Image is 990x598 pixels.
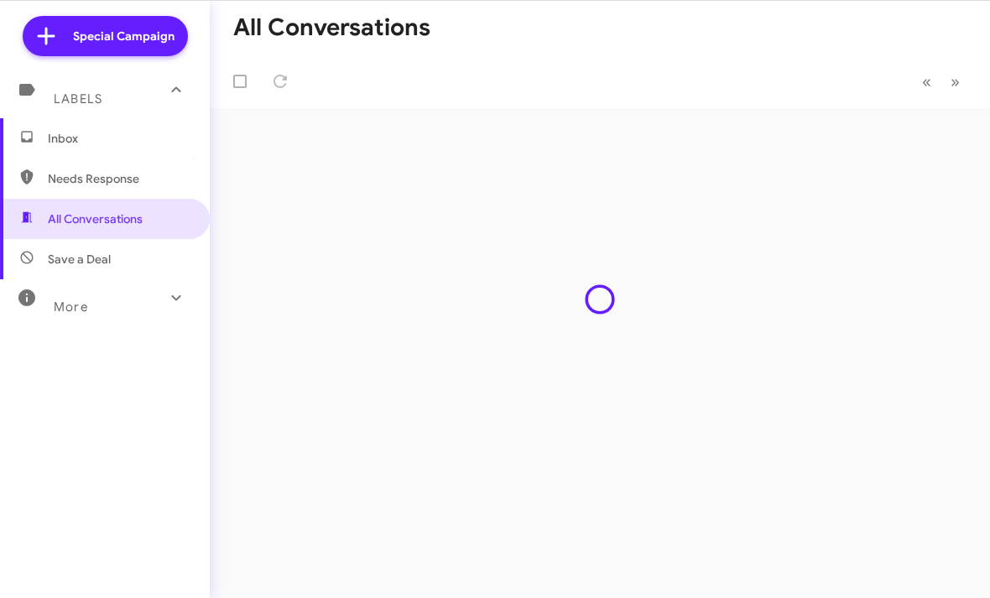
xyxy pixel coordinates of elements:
[54,91,102,107] span: Labels
[940,65,970,99] button: Next
[23,16,188,56] a: Special Campaign
[48,211,143,227] span: All Conversations
[48,251,111,268] span: Save a Deal
[912,65,941,99] button: Previous
[48,170,190,187] span: Needs Response
[54,299,88,315] span: More
[913,65,970,99] nav: Page navigation example
[73,28,175,44] span: Special Campaign
[922,71,931,92] span: «
[951,71,960,92] span: »
[48,130,190,147] span: Inbox
[233,14,430,41] h1: All Conversations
